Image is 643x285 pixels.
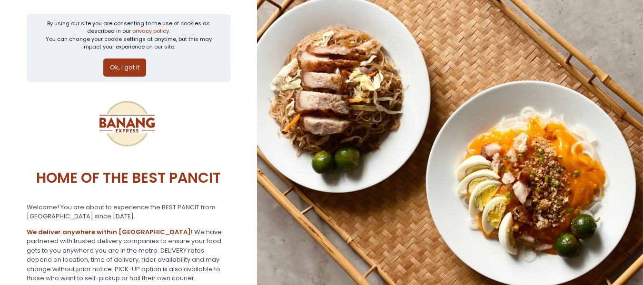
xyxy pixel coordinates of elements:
[43,20,215,51] div: By using our site you are consenting to the use of cookies as described in our You can change you...
[132,27,170,35] a: privacy policy.
[27,203,230,221] div: Welcome! You are about to experience the BEST PANCIT from [GEOGRAPHIC_DATA] since [DATE].
[27,227,230,283] div: We have partnered with trusted delivery companies to ensure your food gets to you anywhere you ar...
[103,59,146,77] button: Ok, I got it
[27,227,193,236] b: We deliver anywhere within [GEOGRAPHIC_DATA]!
[27,159,230,197] div: HOME OF THE BEST PANCIT
[91,88,163,159] img: Banang Express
